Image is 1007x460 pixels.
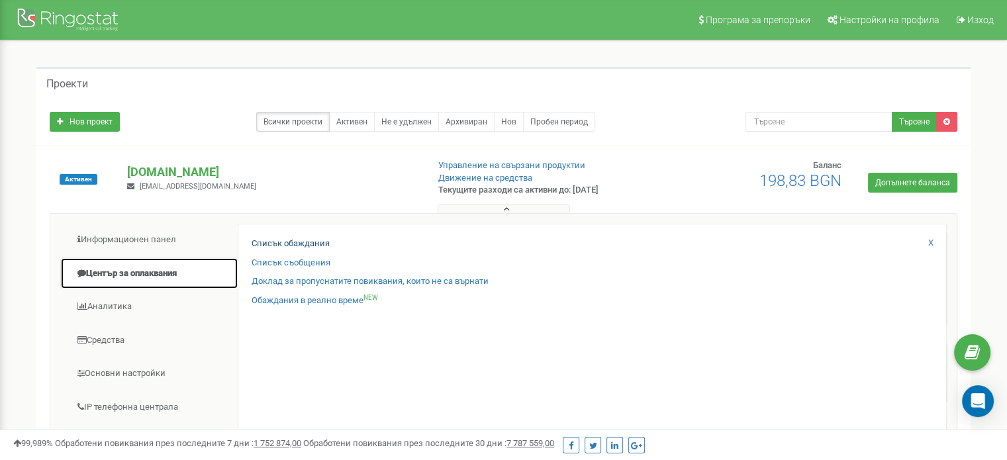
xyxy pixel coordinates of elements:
a: Активен [329,112,375,132]
a: Списък обаждания [252,238,330,250]
a: Основни настройки [60,357,238,390]
u: 7 787 559,00 [506,438,554,448]
a: X [928,237,934,250]
p: Текущите разходи са активни до: [DATE] [438,184,650,197]
span: 99,989% [13,438,53,448]
span: Настройки на профила [839,15,939,25]
span: Обработени повиквания през последните 30 дни : [303,438,554,448]
u: 1 752 874,00 [254,438,301,448]
a: Аналитика [60,291,238,323]
a: Доклад за пропуснатите повиквания, които не са върнати [252,275,489,288]
span: Изход [967,15,994,25]
a: Средства [60,324,238,357]
span: [EMAIL_ADDRESS][DOMAIN_NAME] [140,182,256,191]
button: Търсене [892,112,937,132]
input: Търсене [745,112,892,132]
span: Активен [60,174,97,185]
a: Център за оплаквания [60,257,238,290]
span: Програма за препоръки [706,15,810,25]
a: Допълнете баланса [868,173,957,193]
a: Пробен период [523,112,595,132]
a: Не е удължен [374,112,439,132]
a: Обаждания в реално времеNEW [252,295,378,307]
span: Обработени повиквания през последните 7 дни : [55,438,301,448]
p: [DOMAIN_NAME] [127,163,416,181]
a: IP телефонна централа [60,391,238,424]
a: Нов проект [50,112,120,132]
a: Движение на средства [438,173,532,183]
span: Баланс [813,160,841,170]
a: Цялостен анализ [60,424,238,457]
div: Open Intercom Messenger [962,385,994,417]
a: Управление на свързани продуктии [438,160,585,170]
sup: NEW [363,294,378,301]
a: Нов [494,112,524,132]
a: Списък съобщения [252,257,330,269]
a: Архивиран [438,112,495,132]
a: Информационен панел [60,224,238,256]
h5: Проекти [46,78,88,90]
span: 198,83 BGN [759,171,841,190]
a: Всички проекти [256,112,330,132]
